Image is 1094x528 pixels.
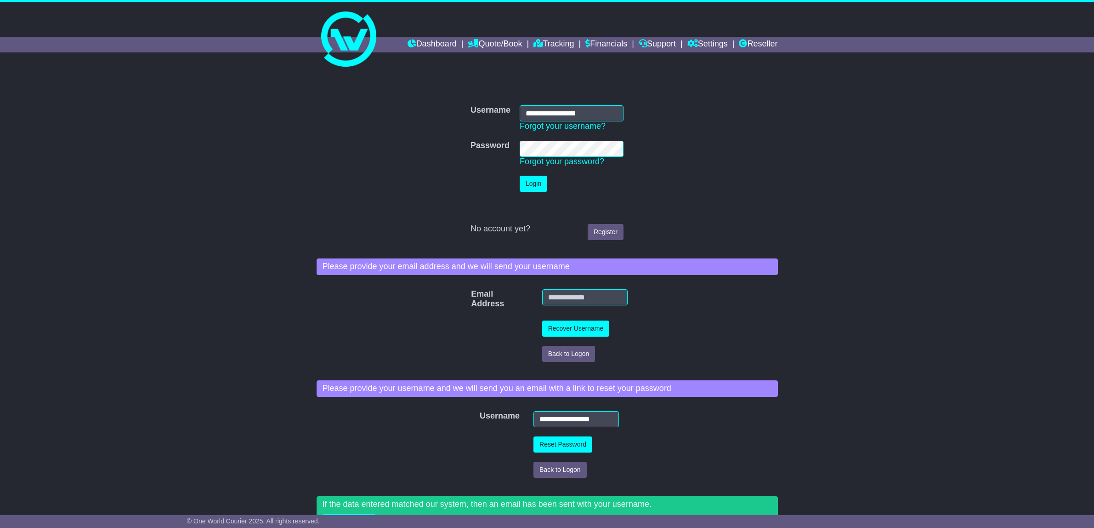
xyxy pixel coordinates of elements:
button: Back to Logon [533,462,587,478]
a: Tracking [533,37,574,52]
a: Support [639,37,676,52]
a: Financials [585,37,627,52]
a: Dashboard [408,37,457,52]
button: Back to Logon [542,346,595,362]
label: Email Address [466,289,483,309]
label: Username [475,411,487,421]
p: If the data entered matched our system, then an email has been sent with your username. [323,499,772,510]
a: Forgot your username? [520,121,606,131]
a: Quote/Book [468,37,522,52]
span: © One World Courier 2025. All rights reserved. [187,517,320,525]
a: Reseller [739,37,777,52]
a: Settings [687,37,728,52]
div: Please provide your username and we will send you an email with a link to reset your password [317,380,778,397]
a: Register [588,224,624,240]
button: Reset Password [533,436,592,453]
a: Forgot your password? [520,157,604,166]
div: No account yet? [470,224,624,234]
button: Recover Username [542,321,610,337]
button: Login [520,176,547,192]
div: Please provide your email address and we will send your username [317,258,778,275]
label: Password [470,141,510,151]
label: Username [470,105,510,115]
